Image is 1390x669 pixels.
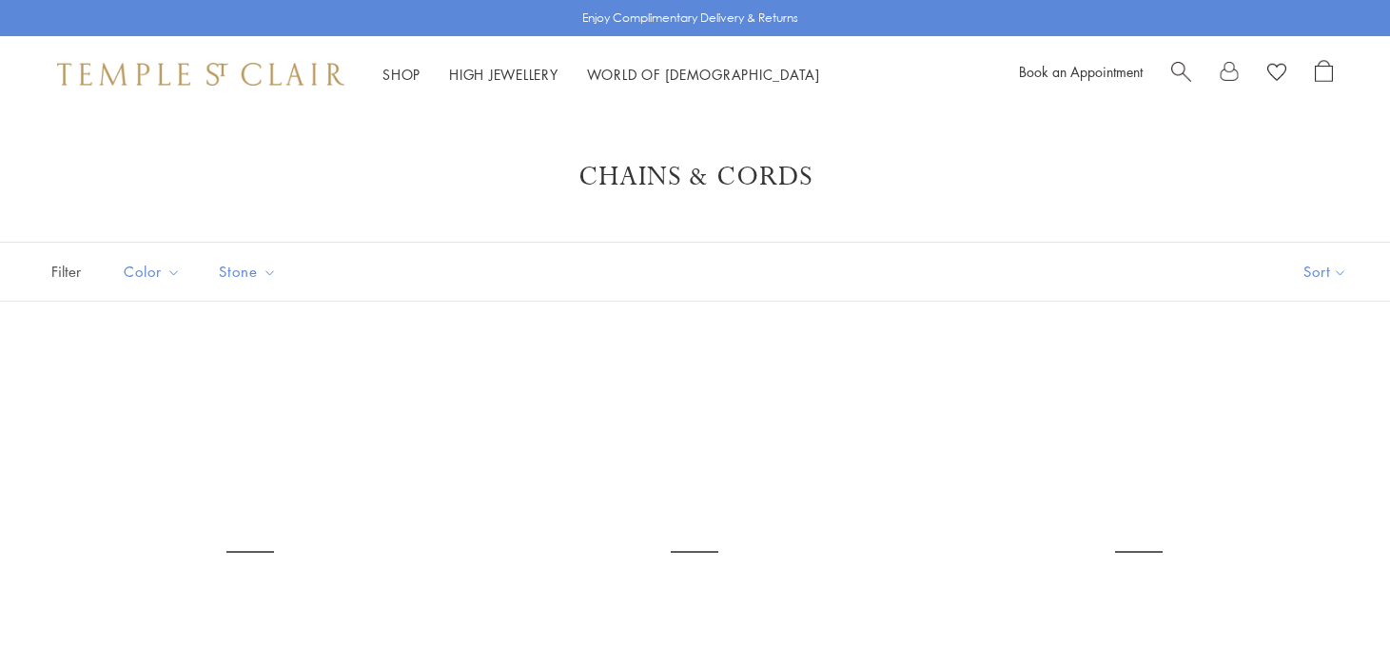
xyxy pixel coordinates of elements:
a: ShopShop [382,65,421,84]
button: Show sort by [1261,243,1390,301]
a: High JewelleryHigh Jewellery [449,65,558,84]
img: Temple St. Clair [57,63,344,86]
p: Enjoy Complimentary Delivery & Returns [582,9,798,28]
span: Stone [209,260,291,284]
a: Search [1171,60,1191,89]
a: View Wishlist [1267,60,1286,89]
button: Stone [205,250,291,293]
span: Color [114,260,195,284]
a: Open Shopping Bag [1315,60,1333,89]
a: Book an Appointment [1019,62,1143,81]
h1: Chains & Cords [76,160,1314,194]
button: Color [109,250,195,293]
nav: Main navigation [382,63,820,87]
a: World of [DEMOGRAPHIC_DATA]World of [DEMOGRAPHIC_DATA] [587,65,820,84]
